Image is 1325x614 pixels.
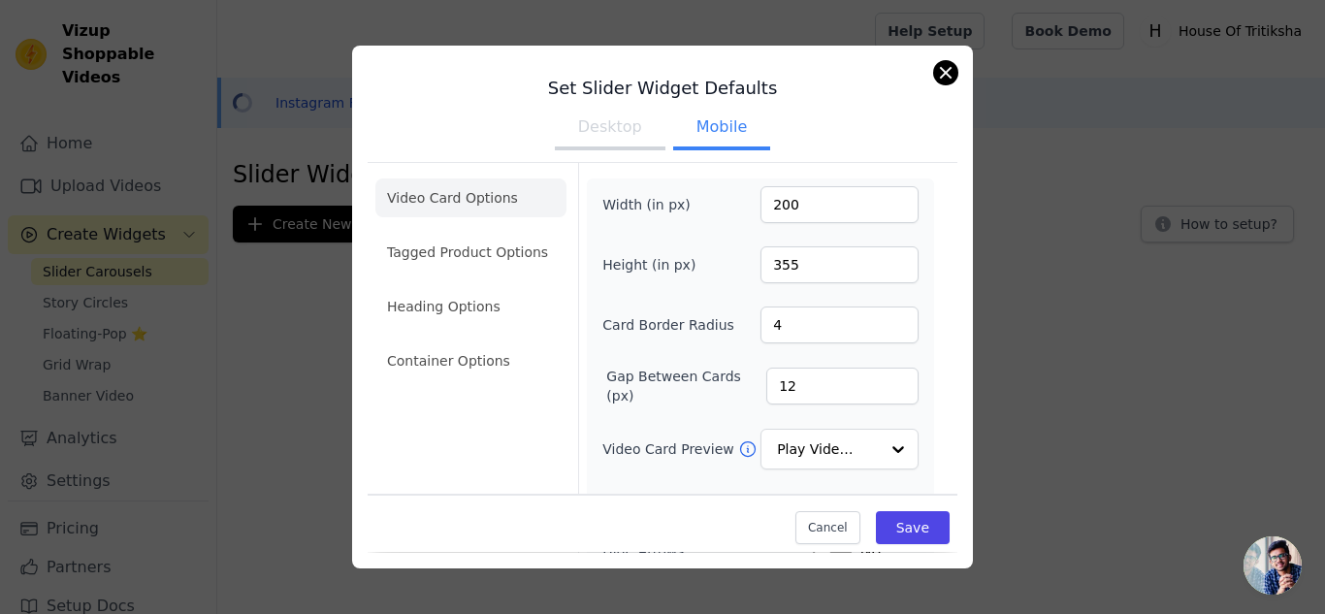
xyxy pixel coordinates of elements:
[555,108,665,150] button: Desktop
[673,108,770,150] button: Mobile
[934,61,957,84] button: Close modal
[795,512,860,545] button: Cancel
[859,493,881,516] span: No
[375,341,566,380] li: Container Options
[1244,536,1302,595] div: Open chat
[375,287,566,326] li: Heading Options
[375,178,566,217] li: Video Card Options
[602,439,737,459] label: Video Card Preview
[602,255,708,275] label: Height (in px)
[876,512,950,545] button: Save
[602,195,708,214] label: Width (in px)
[375,233,566,272] li: Tagged Product Options
[602,315,734,335] label: Card Border Radius
[606,367,766,405] label: Gap Between Cards (px)
[368,77,957,100] h3: Set Slider Widget Defaults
